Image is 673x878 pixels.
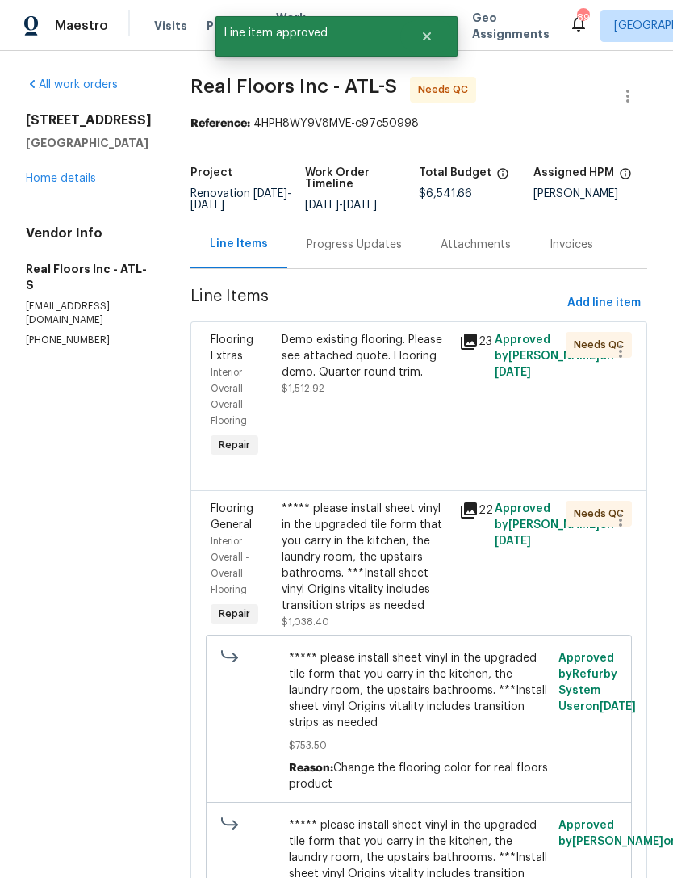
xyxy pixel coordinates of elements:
span: [DATE] [253,188,287,200]
span: Repair [212,606,257,622]
button: Close [400,20,454,53]
span: Maestro [55,18,108,34]
span: [DATE] [343,200,377,211]
span: $1,512.92 [282,384,324,393]
p: [EMAIL_ADDRESS][DOMAIN_NAME] [26,300,152,327]
span: Flooring General [211,503,253,531]
span: Needs QC [574,506,630,522]
span: [DATE] [190,200,224,211]
h5: [GEOGRAPHIC_DATA] [26,135,152,151]
span: Repair [212,437,257,453]
span: Change the flooring color for real floors product [289,762,548,790]
span: Projects [207,18,257,34]
span: Interior Overall - Overall Flooring [211,368,249,426]
span: Flooring Extras [211,334,253,362]
h4: Vendor Info [26,225,152,242]
span: Needs QC [574,337,630,353]
div: ***** please install sheet vinyl in the upgraded tile form that you carry in the kitchen, the lau... [282,501,449,614]
div: 22 [459,501,485,520]
span: [DATE] [495,367,531,378]
span: Line item approved [215,16,400,50]
span: Work Orders [276,10,317,42]
h2: [STREET_ADDRESS] [26,112,152,128]
span: Approved by [PERSON_NAME] on [495,503,614,547]
p: [PHONE_NUMBER] [26,334,152,347]
div: 89 [577,10,588,26]
div: Progress Updates [307,237,402,253]
div: [PERSON_NAME] [533,188,648,200]
span: Renovation [190,188,291,211]
span: - [305,200,377,211]
b: Reference: [190,118,250,129]
span: Reason: [289,762,333,774]
h5: Project [190,167,232,179]
span: $753.50 [289,737,550,754]
div: Demo existing flooring. Please see attached quote. Flooring demo. Quarter round trim. [282,332,449,380]
span: $6,541.66 [419,188,472,200]
a: All work orders [26,79,118,90]
span: The hpm assigned to this work order. [619,167,632,188]
span: Approved by [PERSON_NAME] on [495,334,614,378]
span: Interior Overall - Overall Flooring [211,536,249,594]
span: The total cost of line items that have been proposed by Opendoor. This sum includes line items th... [496,167,509,188]
div: 23 [459,332,485,351]
a: Home details [26,173,96,184]
span: $1,038.40 [282,617,329,627]
div: Invoices [550,237,593,253]
span: Needs QC [418,82,474,98]
span: [DATE] [495,536,531,547]
span: - [190,188,291,211]
h5: Real Floors Inc - ATL-S [26,261,152,293]
h5: Work Order Timeline [305,167,420,190]
div: Attachments [441,237,511,253]
span: Approved by Refurby System User on [558,653,636,712]
span: [DATE] [305,200,339,211]
span: [DATE] [600,701,636,712]
div: Line Items [210,236,268,252]
span: Real Floors Inc - ATL-S [190,77,397,96]
span: Add line item [567,293,641,313]
div: 4HPH8WY9V8MVE-c97c50998 [190,116,647,132]
span: Visits [154,18,187,34]
h5: Total Budget [419,167,491,179]
span: Line Items [190,288,561,318]
span: ***** please install sheet vinyl in the upgraded tile form that you carry in the kitchen, the lau... [289,650,550,731]
h5: Assigned HPM [533,167,614,179]
span: Geo Assignments [472,10,550,42]
button: Add line item [561,288,647,318]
